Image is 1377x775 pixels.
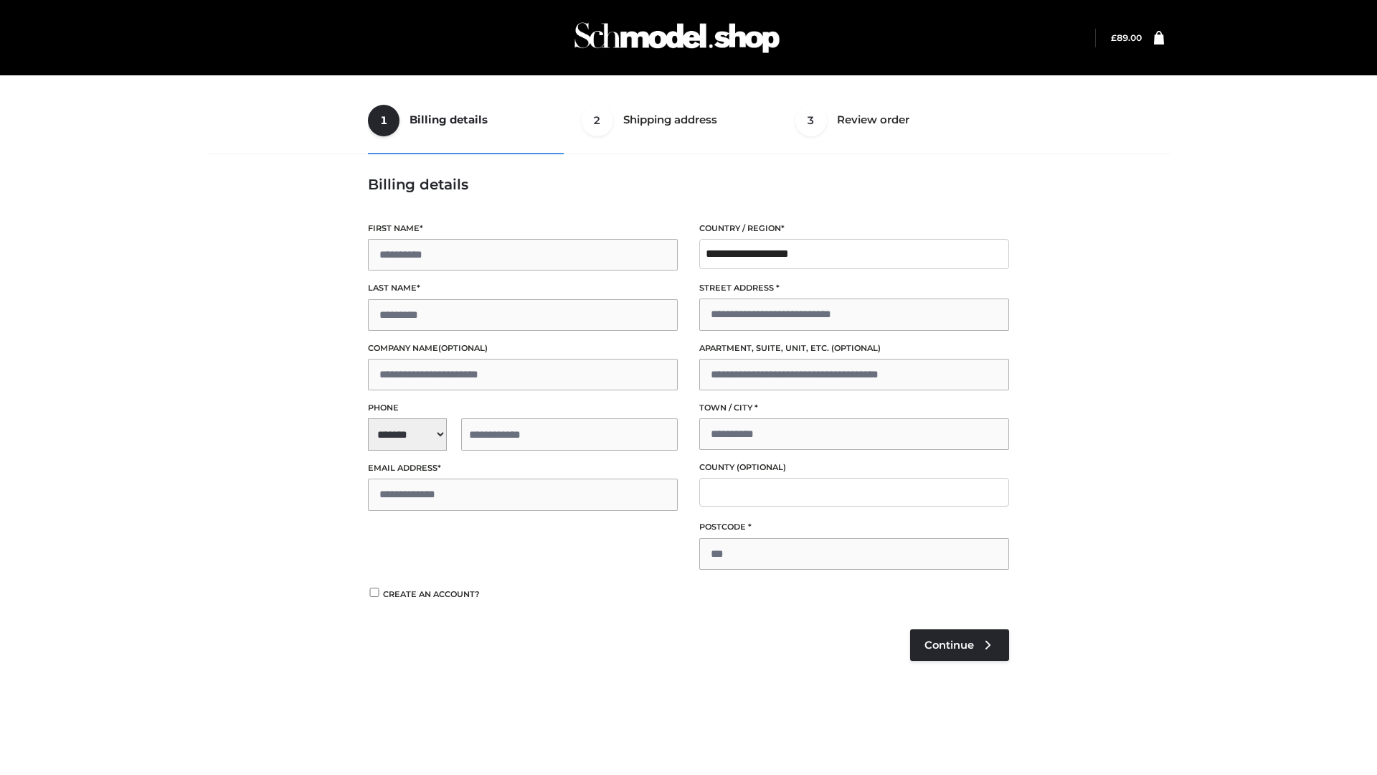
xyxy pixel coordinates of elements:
[368,461,678,475] label: Email address
[368,176,1009,193] h3: Billing details
[1111,32,1117,43] span: £
[368,342,678,355] label: Company name
[1111,32,1142,43] bdi: 89.00
[699,281,1009,295] label: Street address
[699,520,1009,534] label: Postcode
[910,629,1009,661] a: Continue
[737,462,786,472] span: (optional)
[699,342,1009,355] label: Apartment, suite, unit, etc.
[699,461,1009,474] label: County
[699,222,1009,235] label: Country / Region
[924,639,974,652] span: Continue
[1111,32,1142,43] a: £89.00
[569,9,785,66] img: Schmodel Admin 964
[383,589,480,599] span: Create an account?
[438,343,488,353] span: (optional)
[831,343,881,353] span: (optional)
[368,222,678,235] label: First name
[368,401,678,415] label: Phone
[368,588,381,597] input: Create an account?
[368,281,678,295] label: Last name
[699,401,1009,415] label: Town / City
